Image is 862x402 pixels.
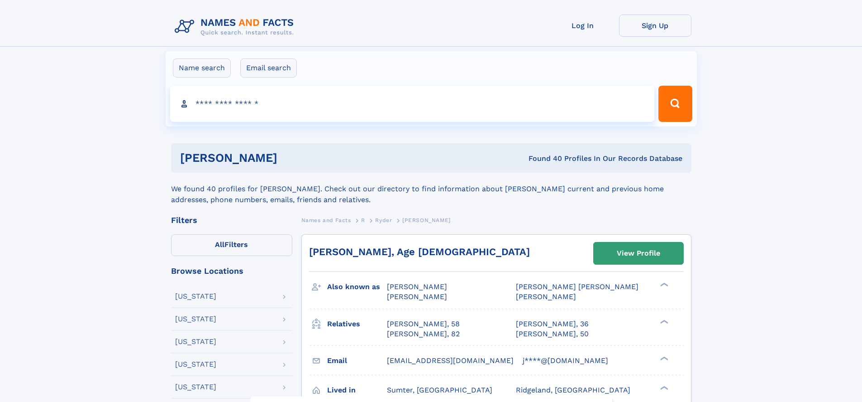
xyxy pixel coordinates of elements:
a: [PERSON_NAME], Age [DEMOGRAPHIC_DATA] [309,246,530,257]
span: [EMAIL_ADDRESS][DOMAIN_NAME] [387,356,514,365]
div: Browse Locations [171,267,292,275]
div: Filters [171,216,292,224]
a: [PERSON_NAME], 50 [516,329,589,339]
span: Ryder [375,217,392,223]
a: Sign Up [619,15,691,37]
span: Ridgeland, [GEOGRAPHIC_DATA] [516,386,630,394]
img: Logo Names and Facts [171,15,301,39]
div: [US_STATE] [175,293,216,300]
label: Filters [171,234,292,256]
a: R [361,214,365,226]
div: [US_STATE] [175,361,216,368]
span: [PERSON_NAME] [387,282,447,291]
label: Name search [173,58,231,77]
div: [US_STATE] [175,315,216,323]
span: [PERSON_NAME] [402,217,451,223]
div: [US_STATE] [175,383,216,391]
div: ❯ [658,355,669,361]
h3: Also known as [327,279,387,295]
div: ❯ [658,319,669,325]
label: Email search [240,58,297,77]
button: Search Button [658,86,692,122]
a: [PERSON_NAME], 58 [387,319,460,329]
h3: Email [327,353,387,368]
span: [PERSON_NAME] [387,292,447,301]
a: [PERSON_NAME], 82 [387,329,460,339]
span: Sumter, [GEOGRAPHIC_DATA] [387,386,492,394]
div: View Profile [617,243,660,264]
input: search input [170,86,655,122]
h3: Relatives [327,316,387,332]
span: All [215,240,224,249]
div: ❯ [658,385,669,391]
span: R [361,217,365,223]
span: [PERSON_NAME] [PERSON_NAME] [516,282,638,291]
a: [PERSON_NAME], 36 [516,319,589,329]
a: Ryder [375,214,392,226]
a: Names and Facts [301,214,351,226]
h3: Lived in [327,383,387,398]
a: View Profile [594,242,683,264]
div: ❯ [658,282,669,288]
span: [PERSON_NAME] [516,292,576,301]
div: [US_STATE] [175,338,216,345]
div: Found 40 Profiles In Our Records Database [403,154,682,164]
h1: [PERSON_NAME] [180,152,403,164]
a: Log In [547,15,619,37]
div: We found 40 profiles for [PERSON_NAME]. Check out our directory to find information about [PERSON... [171,173,691,205]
